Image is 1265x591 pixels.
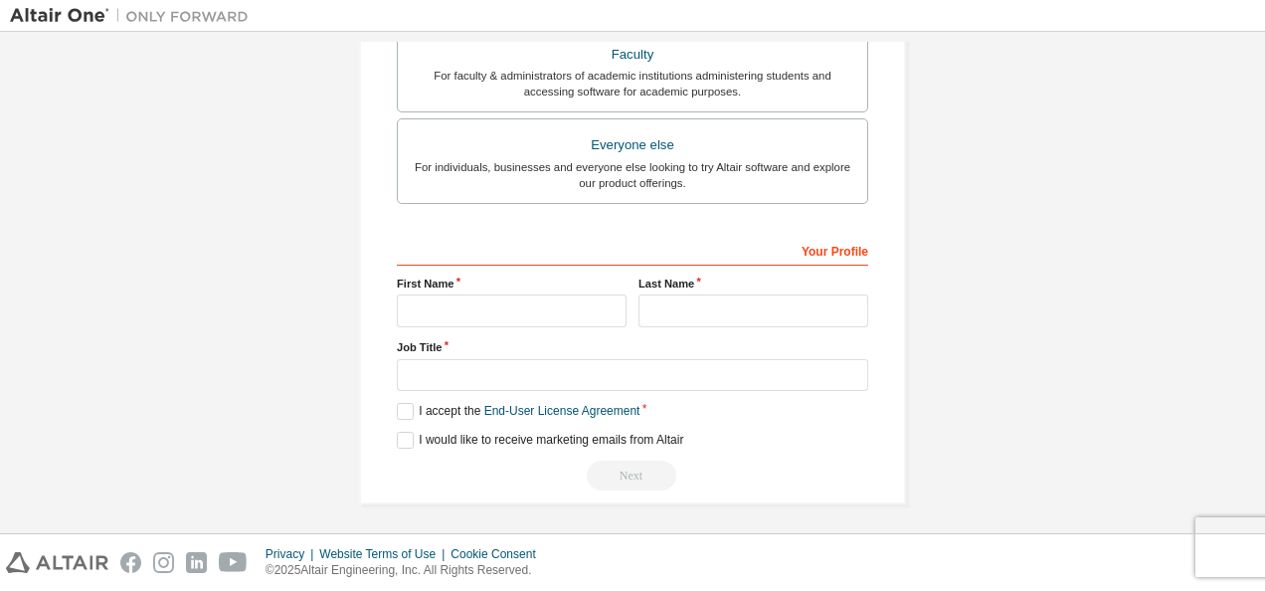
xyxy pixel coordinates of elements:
[410,131,855,159] div: Everyone else
[266,562,548,579] p: © 2025 Altair Engineering, Inc. All Rights Reserved.
[410,68,855,99] div: For faculty & administrators of academic institutions administering students and accessing softwa...
[153,552,174,573] img: instagram.svg
[6,552,108,573] img: altair_logo.svg
[397,432,683,449] label: I would like to receive marketing emails from Altair
[397,234,868,266] div: Your Profile
[186,552,207,573] img: linkedin.svg
[397,403,639,420] label: I accept the
[638,276,868,292] label: Last Name
[397,276,627,292] label: First Name
[397,461,868,491] div: Read and acccept EULA to continue
[319,546,451,562] div: Website Terms of Use
[10,6,259,26] img: Altair One
[484,404,640,418] a: End-User License Agreement
[410,159,855,191] div: For individuals, businesses and everyone else looking to try Altair software and explore our prod...
[219,552,248,573] img: youtube.svg
[397,339,868,355] label: Job Title
[410,41,855,69] div: Faculty
[120,552,141,573] img: facebook.svg
[451,546,547,562] div: Cookie Consent
[266,546,319,562] div: Privacy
